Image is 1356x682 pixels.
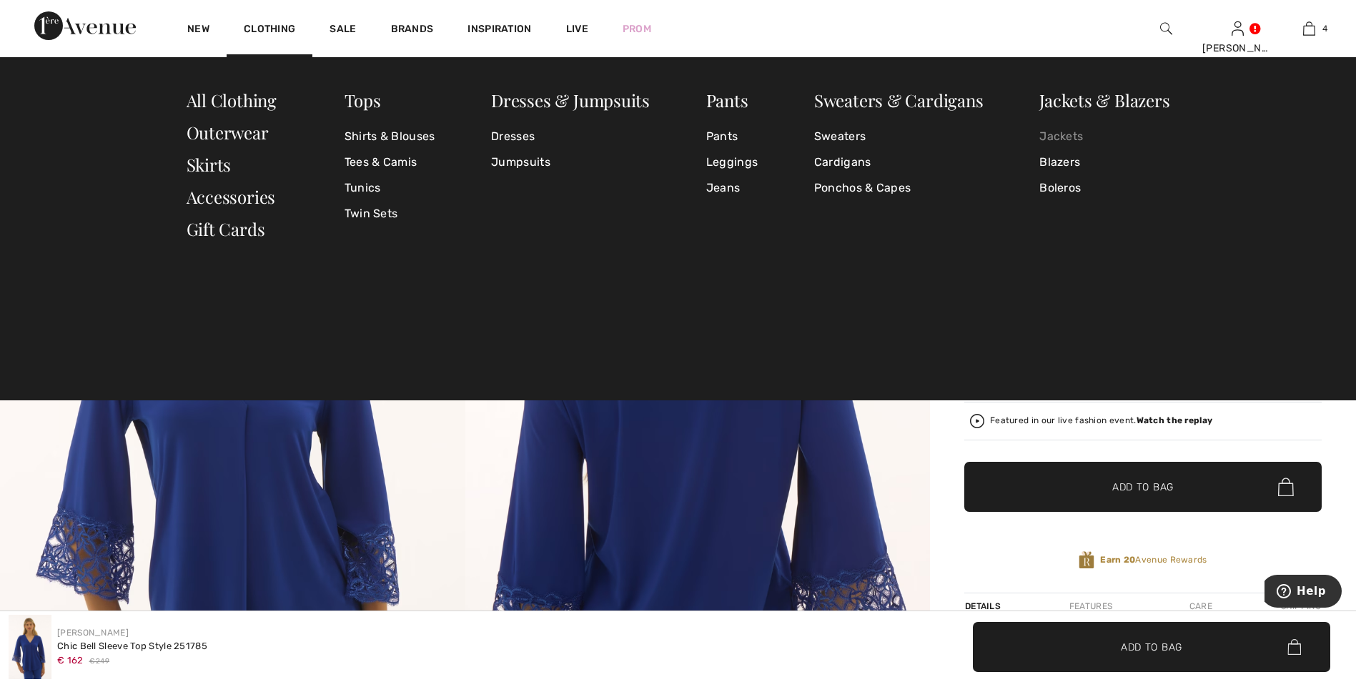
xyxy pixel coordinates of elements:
a: Jeans [706,175,758,201]
a: Dresses [491,124,650,149]
a: Dresses & Jumpsuits [491,89,650,112]
img: search the website [1160,20,1172,37]
div: Care [1177,593,1224,619]
div: [PERSON_NAME] [1202,41,1272,56]
a: Skirts [187,153,232,176]
a: Live [566,21,588,36]
a: Gift Cards [187,217,265,240]
a: Outerwear [187,121,269,144]
img: Chic Bell Sleeve Top Style 251785 [9,615,51,679]
span: Add to Bag [1121,639,1182,654]
a: Sweaters & Cardigans [814,89,984,112]
div: Features [1057,593,1124,619]
a: All Clothing [187,89,277,112]
span: Inspiration [467,23,531,38]
button: Add to Bag [964,462,1322,512]
a: Jackets & Blazers [1039,89,1169,112]
span: € 249 [89,656,110,667]
strong: Watch the replay [1137,415,1213,425]
a: Cardigans [814,149,984,175]
a: Pants [706,89,748,112]
a: Sale [330,23,356,38]
a: Pants [706,124,758,149]
strong: Earn 20 [1100,555,1135,565]
img: Watch the replay [970,414,984,428]
div: Details [964,593,1004,619]
button: Add to Bag [973,622,1330,672]
a: Shirts & Blouses [345,124,435,149]
a: Sign In [1232,21,1244,35]
iframe: Opens a widget where you can find more information [1265,575,1342,611]
img: Bag.svg [1287,639,1301,655]
a: [PERSON_NAME] [57,628,129,638]
img: 1ère Avenue [34,11,136,40]
img: Bag.svg [1278,478,1294,496]
a: Brands [391,23,434,38]
span: Add to Bag [1112,480,1174,495]
img: My Bag [1303,20,1315,37]
a: Tunics [345,175,435,201]
a: Clothing [244,23,295,38]
a: Accessories [187,185,276,208]
a: Twin Sets [345,201,435,227]
span: Avenue Rewards [1100,553,1207,566]
a: Tops [345,89,381,112]
div: Chic Bell Sleeve Top Style 251785 [57,639,207,653]
span: 4 [1322,22,1327,35]
a: Blazers [1039,149,1169,175]
img: Avenue Rewards [1079,550,1094,570]
a: New [187,23,209,38]
a: Tees & Camis [345,149,435,175]
a: 4 [1274,20,1344,37]
a: Leggings [706,149,758,175]
a: Prom [623,21,651,36]
a: Ponchos & Capes [814,175,984,201]
span: € 162 [57,655,84,666]
a: Jumpsuits [491,149,650,175]
a: Boleros [1039,175,1169,201]
div: Featured in our live fashion event. [990,416,1212,425]
img: My Info [1232,20,1244,37]
a: Sweaters [814,124,984,149]
a: Jackets [1039,124,1169,149]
